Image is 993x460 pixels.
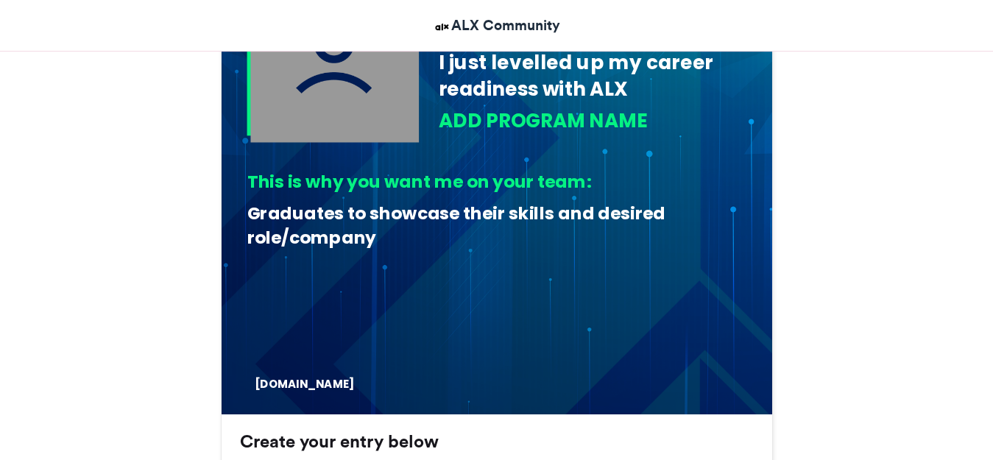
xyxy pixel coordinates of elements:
div: I just levelled up my career readiness with ALX [438,49,749,102]
img: ALX Community [433,18,451,36]
div: ADD PROGRAM NAME [438,107,749,135]
div: This is why you want me on your team: [247,170,738,194]
h3: Create your entry below [240,433,754,450]
div: [DOMAIN_NAME] [254,377,367,392]
a: ALX Community [433,15,560,36]
div: Graduates to showcase their skills and desired role/company [247,202,738,250]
